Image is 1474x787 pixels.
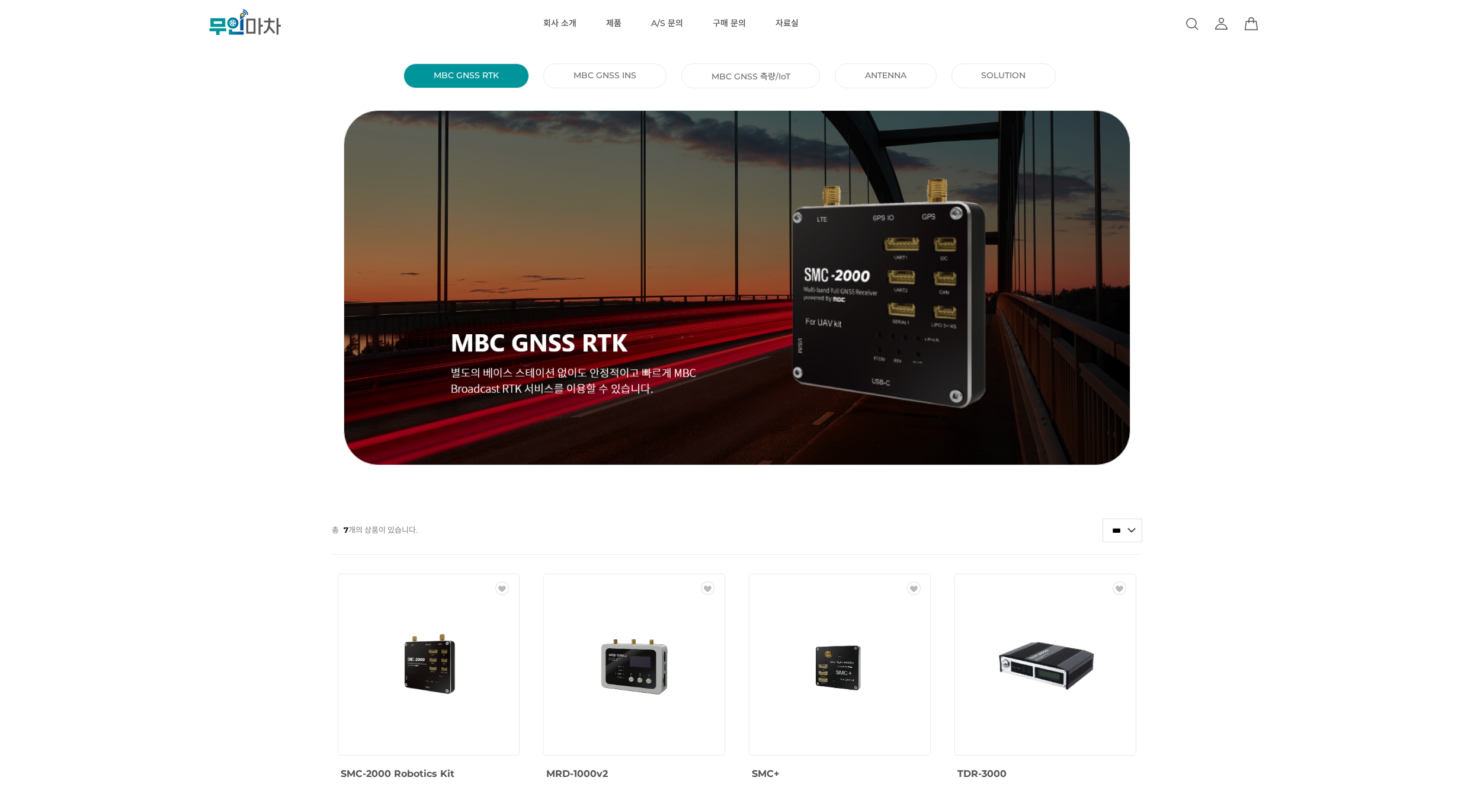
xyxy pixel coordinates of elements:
[701,581,714,595] img: 관심상품 등록 전
[495,581,513,595] span: WISH
[1113,581,1126,595] img: 관심상품 등록 전
[712,70,790,82] a: MBC GNSS 측량/IoT
[344,525,348,535] strong: 7
[787,612,893,718] img: SMC+
[752,766,780,780] a: SMC+
[957,768,1007,779] span: TDR-3000
[1113,581,1130,595] span: WISH
[573,70,636,81] a: MBC GNSS INS
[581,612,687,718] img: MRD-1000v2
[341,766,454,780] a: SMC-2000 Robotics Kit
[546,768,608,779] span: MRD-1000v2
[992,612,1099,718] img: TDR-3000
[546,766,608,780] a: MRD-1000v2
[865,70,906,81] a: ANTENNA
[341,768,454,779] span: SMC-2000 Robotics Kit
[752,768,780,779] span: SMC+
[701,581,719,595] span: WISH
[907,581,925,595] span: WISH
[375,612,482,718] img: SMC-2000 Robotics Kit
[495,581,509,595] img: 관심상품 등록 전
[957,766,1007,780] a: TDR-3000
[332,110,1142,465] img: thumbnail_MBC_GNSS_RTK.png
[981,70,1026,81] a: SOLUTION
[332,519,418,541] p: 총 개의 상품이 있습니다.
[434,70,499,81] a: MBC GNSS RTK
[907,581,921,595] img: 관심상품 등록 전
